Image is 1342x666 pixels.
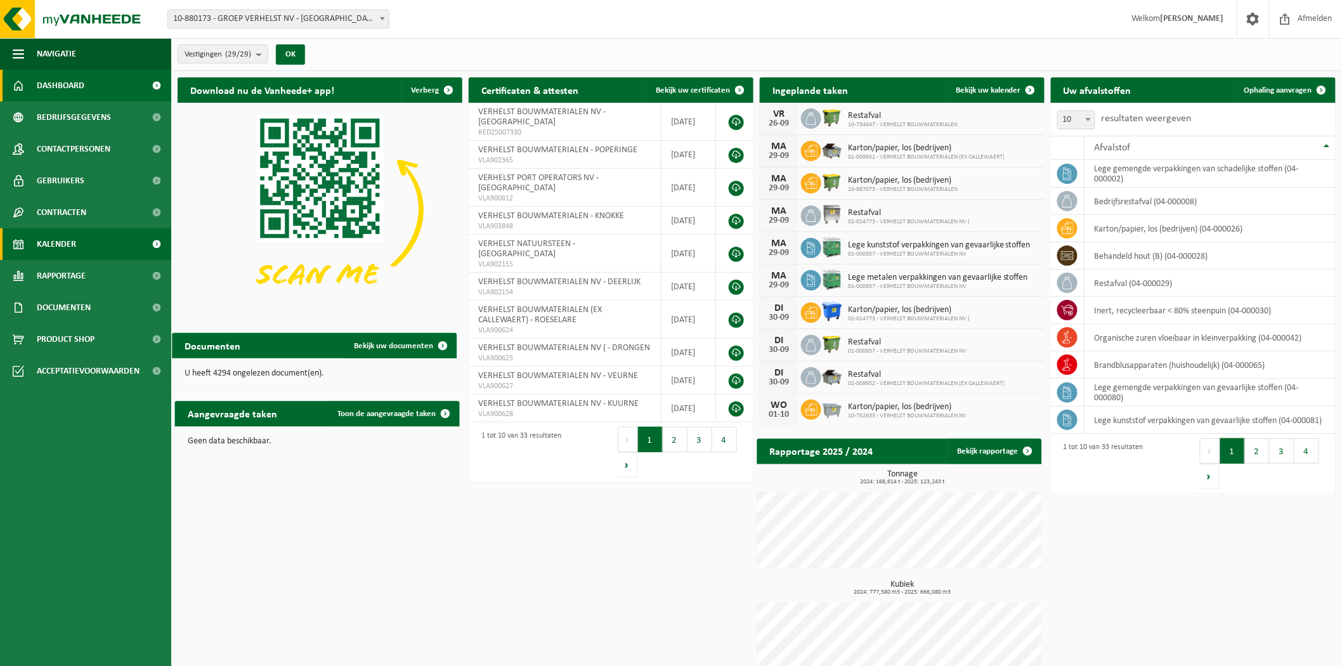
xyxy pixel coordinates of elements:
[37,323,94,355] span: Product Shop
[1161,14,1224,23] strong: [PERSON_NAME]
[37,133,110,165] span: Contactpersonen
[618,427,638,452] button: Previous
[37,260,86,292] span: Rapportage
[821,139,843,160] img: WB-5000-GAL-GY-01
[37,70,84,101] span: Dashboard
[1085,407,1336,434] td: lege kunststof verpakkingen van gevaarlijke stoffen (04-000081)
[661,103,716,141] td: [DATE]
[766,152,792,160] div: 29-09
[766,368,792,378] div: DI
[185,369,444,378] p: U heeft 4294 ongelezen document(en).
[848,251,1031,258] span: 01-000957 - VERHELST BOUWMATERIALEN NV
[178,103,462,317] img: Download de VHEPlus App
[766,346,792,355] div: 30-09
[37,197,86,228] span: Contracten
[764,480,1042,486] span: 2024: 168,614 t - 2025: 123,243 t
[401,77,461,103] button: Verberg
[687,427,712,452] button: 3
[37,38,76,70] span: Navigatie
[848,111,958,121] span: Restafval
[661,367,716,395] td: [DATE]
[1199,438,1220,464] button: Previous
[1057,437,1143,490] div: 1 tot 10 van 33 resultaten
[478,155,651,166] span: VLA902365
[821,268,843,291] img: PB-HB-1400-HPE-GN-11
[848,240,1031,251] span: Lege kunststof verpakkingen van gevaarlijke stoffen
[848,380,1005,388] span: 02-009952 - VERHELST BOUWMATERIALEN (EX CALLEWAERT)
[848,153,1005,161] span: 02-009952 - VERHELST BOUWMATERIALEN (EX CALLEWAERT)
[766,238,792,249] div: MA
[478,127,651,138] span: RED25007330
[766,109,792,119] div: VR
[848,143,1005,153] span: Karton/papier, los (bedrijven)
[1234,77,1334,103] a: Ophaling aanvragen
[661,339,716,367] td: [DATE]
[478,353,651,363] span: VLA900625
[821,333,843,355] img: WB-1100-HPE-GN-50
[638,427,663,452] button: 1
[478,239,575,259] span: VERHELST NATUURSTEEN - [GEOGRAPHIC_DATA]
[37,165,84,197] span: Gebruikers
[661,235,716,273] td: [DATE]
[1094,143,1130,153] span: Afvalstof
[175,402,290,426] h2: Aangevraagde taken
[766,378,792,387] div: 30-09
[178,44,268,63] button: Vestigingen(29/29)
[1085,160,1336,188] td: lege gemengde verpakkingen van schadelijke stoffen (04-000002)
[168,10,389,28] span: 10-880173 - GROEP VERHELST NV - OOSTENDE
[661,141,716,169] td: [DATE]
[225,50,251,58] count: (29/29)
[1244,438,1269,464] button: 2
[478,145,637,155] span: VERHELST BOUWMATERIALEN - POPERINGE
[661,207,716,235] td: [DATE]
[821,398,843,419] img: WB-2500-GAL-GY-01
[1269,438,1294,464] button: 3
[848,218,970,226] span: 02-014773 - VERHELST BOUWMATERIALEN NV (
[478,287,651,297] span: VLA902154
[478,173,599,193] span: VERHELST PORT OPERATORS NV - [GEOGRAPHIC_DATA]
[338,410,436,419] span: Toon de aangevraagde taken
[1058,111,1095,129] span: 10
[478,343,650,353] span: VERHELST BOUWMATERIALEN NV ( - DRONGEN
[766,336,792,346] div: DI
[478,277,641,287] span: VERHELST BOUWMATERIALEN NV - DEERLIJK
[1051,77,1144,102] h2: Uw afvalstoffen
[757,439,886,464] h2: Rapportage 2025 / 2024
[478,107,606,127] span: VERHELST BOUWMATERIALEN NV - [GEOGRAPHIC_DATA]
[848,208,970,218] span: Restafval
[661,301,716,339] td: [DATE]
[618,452,637,478] button: Next
[766,216,792,225] div: 29-09
[661,395,716,422] td: [DATE]
[956,86,1021,95] span: Bekijk uw kalender
[1085,188,1336,215] td: bedrijfsrestafval (04-000008)
[821,204,843,225] img: WB-1100-GAL-GY-02
[328,402,459,427] a: Toon de aangevraagde taken
[188,438,447,447] p: Geen data beschikbaar.
[766,400,792,410] div: WO
[178,77,347,102] h2: Download nu de Vanheede+ app!
[766,271,792,281] div: MA
[766,249,792,258] div: 29-09
[646,77,752,103] a: Bekijk uw certificaten
[478,409,651,419] span: VLA900628
[1244,86,1312,95] span: Ophaling aanvragen
[1057,110,1095,129] span: 10
[848,273,1028,283] span: Lege metalen verpakkingen van gevaarlijke stoffen
[354,342,433,350] span: Bekijk uw documenten
[1085,215,1336,242] td: karton/papier, los (bedrijven) (04-000026)
[766,141,792,152] div: MA
[478,193,651,204] span: VLA900812
[1085,242,1336,270] td: behandeld hout (B) (04-000028)
[663,427,687,452] button: 2
[478,325,651,336] span: VLA900624
[478,221,651,232] span: VLA903848
[712,427,737,452] button: 4
[848,315,970,323] span: 02-014773 - VERHELST BOUWMATERIALEN NV (
[661,273,716,301] td: [DATE]
[37,228,76,260] span: Kalender
[478,381,651,391] span: VLA900627
[766,313,792,322] div: 30-09
[848,402,967,412] span: Karton/papier, los (bedrijven)
[37,292,91,323] span: Documenten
